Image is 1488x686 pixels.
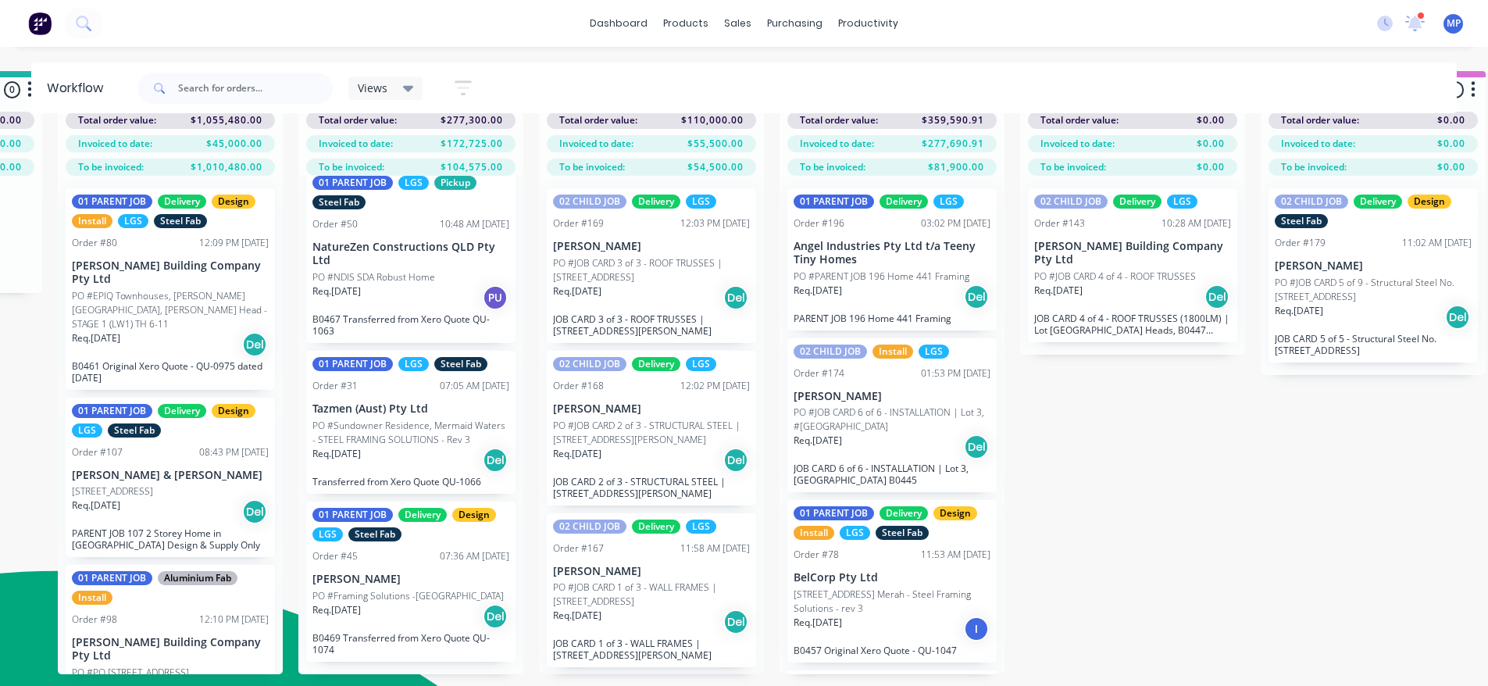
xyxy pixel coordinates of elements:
span: $0.00 [1197,137,1225,151]
span: Invoiced to date: [78,137,152,151]
span: $0.00 [1437,113,1465,127]
div: 01 PARENT JOB [312,508,393,522]
div: 12:09 PM [DATE] [199,236,269,250]
p: PO #Framing Solutions -[GEOGRAPHIC_DATA] [312,589,504,603]
div: 01:53 PM [DATE] [921,366,990,381]
div: Delivery [158,195,206,209]
div: 02 CHILD JOBDeliveryLGSOrder #14310:28 AM [DATE][PERSON_NAME] Building Company Pty LtdPO #JOB CAR... [1028,188,1237,342]
p: [PERSON_NAME] Building Company Pty Ltd [72,259,269,286]
div: Order #174 [794,366,844,381]
p: Req. [DATE] [312,447,361,461]
div: Order #169 [553,216,604,230]
div: Order #168 [553,379,604,393]
p: PO #JOB CARD 6 of 6 - INSTALLATION | Lot 3, #[GEOGRAPHIC_DATA] [794,406,990,434]
p: [PERSON_NAME] [1275,259,1472,273]
div: 12:10 PM [DATE] [199,613,269,627]
span: To be invoiced: [78,160,144,174]
span: Invoiced to date: [319,137,393,151]
div: Delivery [1354,195,1402,209]
span: Total order value: [559,113,637,127]
div: Steel Fab [434,357,487,371]
p: Req. [DATE] [794,284,842,298]
div: LGS [686,195,716,209]
span: Total order value: [1281,113,1359,127]
p: Req. [DATE] [794,434,842,448]
div: 02 CHILD JOB [553,520,626,534]
div: 12:03 PM [DATE] [680,216,750,230]
div: 01 PARENT JOBDeliveryDesignInstallLGSSteel FabOrder #7811:53 AM [DATE]BelCorp Pty Ltd[STREET_ADDR... [787,500,997,663]
p: Transferred from Xero Quote QU-1066 [312,476,509,488]
div: Design [933,506,977,520]
div: LGS [72,423,102,438]
div: Delivery [880,506,928,520]
div: Pickup [434,176,476,190]
span: $0.00 [1197,160,1225,174]
p: Req. [DATE] [794,616,842,630]
div: Order #50 [312,217,358,231]
div: Steel Fab [312,195,366,209]
p: Req. [DATE] [72,331,120,345]
div: Del [964,434,989,459]
div: LGS [686,357,716,371]
div: Order #143 [1034,216,1085,230]
span: Views [358,80,387,96]
div: 01 PARENT JOBLGSPickupSteel FabOrder #5010:48 AM [DATE]NatureZen Constructions QLD Pty LtdPO #NDI... [306,170,516,343]
span: To be invoiced: [319,160,384,174]
div: Steel Fab [876,526,929,540]
div: LGS [118,214,148,228]
div: Steel Fab [1275,214,1328,228]
span: Total order value: [800,113,878,127]
div: 01 PARENT JOB [72,404,152,418]
p: Req. [DATE] [312,603,361,617]
div: LGS [919,345,949,359]
div: 02 CHILD JOB [1034,195,1108,209]
p: PO #Sundowner Residence, Mermaid Waters - STEEL FRAMING SOLUTIONS - Rev 3 [312,419,509,447]
div: Install [72,591,112,605]
span: $277,300.00 [441,113,503,127]
div: 01 PARENT JOB [312,357,393,371]
div: Delivery [632,357,680,371]
span: $45,000.00 [206,137,262,151]
div: Order #45 [312,549,358,563]
div: Aluminium Fab [158,571,237,585]
div: 12:02 PM [DATE] [680,379,750,393]
div: 02 CHILD JOBDeliveryLGSOrder #16711:58 AM [DATE][PERSON_NAME]PO #JOB CARD 1 of 3 - WALL FRAMES | ... [547,513,756,668]
span: Invoiced to date: [800,137,874,151]
div: Order #196 [794,216,844,230]
span: $104,575.00 [441,160,503,174]
span: MP [1447,16,1461,30]
p: PO #EPIQ Townhouses, [PERSON_NAME][GEOGRAPHIC_DATA], [PERSON_NAME] Head - STAGE 1 (LW1) TH 6-11 [72,289,269,331]
div: Install [872,345,913,359]
div: LGS [1167,195,1197,209]
p: PO #JOB CARD 3 of 3 - ROOF TRUSSES | [STREET_ADDRESS] [553,256,750,284]
div: 07:05 AM [DATE] [440,379,509,393]
span: $1,010,480.00 [191,160,262,174]
div: 02 CHILD JOBDeliveryLGSOrder #16912:03 PM [DATE][PERSON_NAME]PO #JOB CARD 3 of 3 - ROOF TRUSSES |... [547,188,756,343]
div: 07:36 AM [DATE] [440,549,509,563]
span: $55,500.00 [687,137,744,151]
p: Req. [DATE] [553,284,601,298]
div: 02 CHILD JOBDeliveryLGSOrder #16812:02 PM [DATE][PERSON_NAME]PO #JOB CARD 2 of 3 - STRUCTURAL STE... [547,351,756,506]
span: Total order value: [1040,113,1119,127]
p: PARENT JOB 196 Home 441 Framing [794,313,990,324]
div: Delivery [632,520,680,534]
div: 02 CHILD JOBDeliveryDesignSteel FabOrder #17911:02 AM [DATE][PERSON_NAME]PO #JOB CARD 5 of 9 - St... [1269,188,1478,363]
span: $54,500.00 [687,160,744,174]
p: Req. [DATE] [72,498,120,513]
div: Workflow [47,79,111,98]
p: PO #JOB CARD 5 of 9 - Structural Steel No.[STREET_ADDRESS] [1275,276,1472,304]
div: Order #167 [553,541,604,556]
div: Del [964,284,989,309]
div: 10:28 AM [DATE] [1161,216,1231,230]
div: Delivery [158,404,206,418]
div: 01 PARENT JOBDeliveryDesignLGSSteel FabOrder #10708:43 PM [DATE][PERSON_NAME] & [PERSON_NAME][STR... [66,398,275,558]
div: 01 PARENT JOBDeliveryLGSOrder #19603:02 PM [DATE]Angel Industries Pty Ltd t/a Teeny Tiny HomesPO ... [787,188,997,330]
div: Del [242,332,267,357]
div: 11:02 AM [DATE] [1402,236,1472,250]
div: 01 PARENT JOB [72,195,152,209]
div: 02 CHILD JOB [1275,195,1348,209]
div: LGS [398,176,429,190]
div: productivity [830,12,906,35]
div: Order #78 [794,548,839,562]
div: Del [723,285,748,310]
